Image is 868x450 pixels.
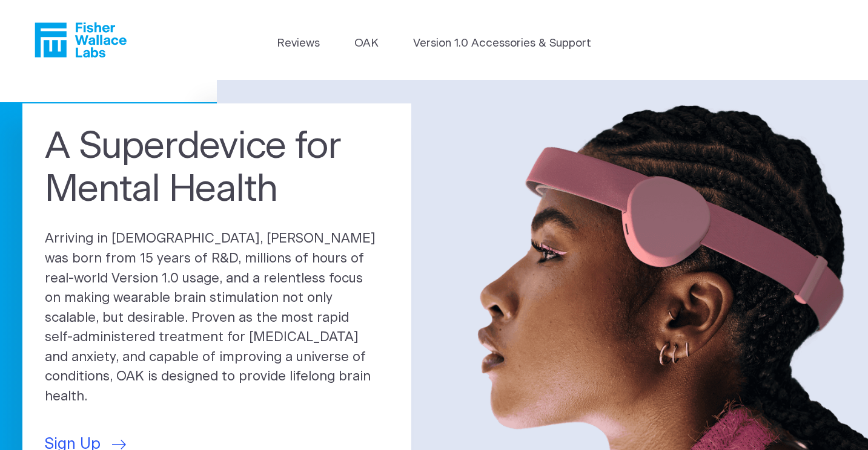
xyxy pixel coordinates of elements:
a: Reviews [277,35,320,52]
a: Version 1.0 Accessories & Support [413,35,591,52]
a: Fisher Wallace [35,22,127,57]
a: OAK [354,35,379,52]
h1: A Superdevice for Mental Health [45,126,389,212]
p: Arriving in [DEMOGRAPHIC_DATA], [PERSON_NAME] was born from 15 years of R&D, millions of hours of... [45,229,389,406]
